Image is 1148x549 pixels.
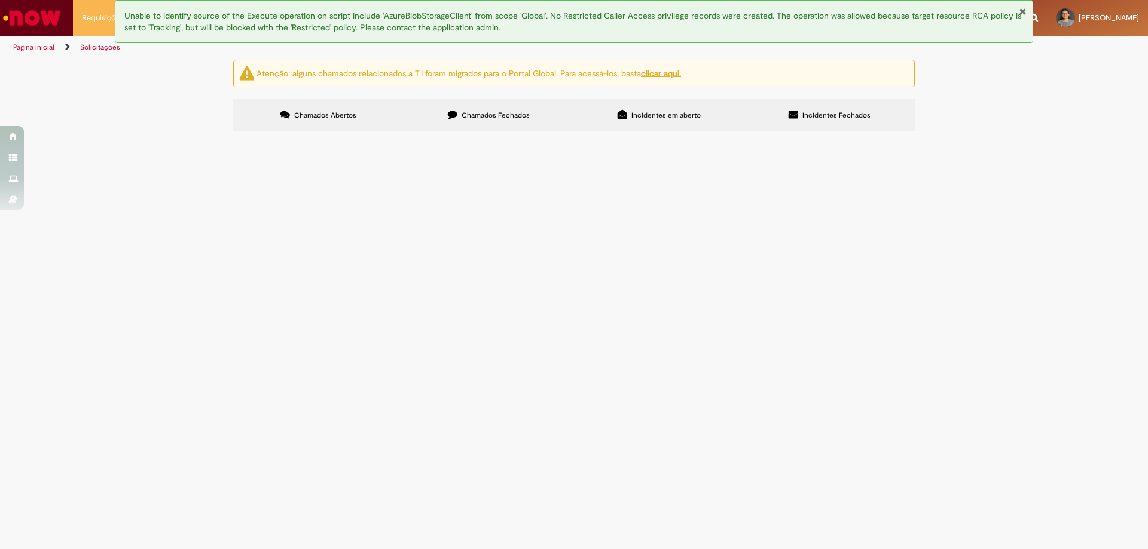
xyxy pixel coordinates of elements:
button: Fechar Notificação [1019,7,1027,16]
span: Unable to identify source of the Execute operation on script include 'AzureBlobStorageClient' fro... [124,10,1021,33]
ul: Trilhas de página [9,36,756,59]
span: Incidentes em aberto [631,111,701,120]
span: Chamados Abertos [294,111,356,120]
a: Página inicial [13,42,54,52]
a: clicar aqui. [641,68,681,78]
span: Incidentes Fechados [802,111,871,120]
img: ServiceNow [1,6,63,30]
a: Solicitações [80,42,120,52]
span: Chamados Fechados [462,111,530,120]
span: Requisições [82,12,124,24]
span: [PERSON_NAME] [1079,13,1139,23]
ng-bind-html: Atenção: alguns chamados relacionados a T.I foram migrados para o Portal Global. Para acessá-los,... [257,68,681,78]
